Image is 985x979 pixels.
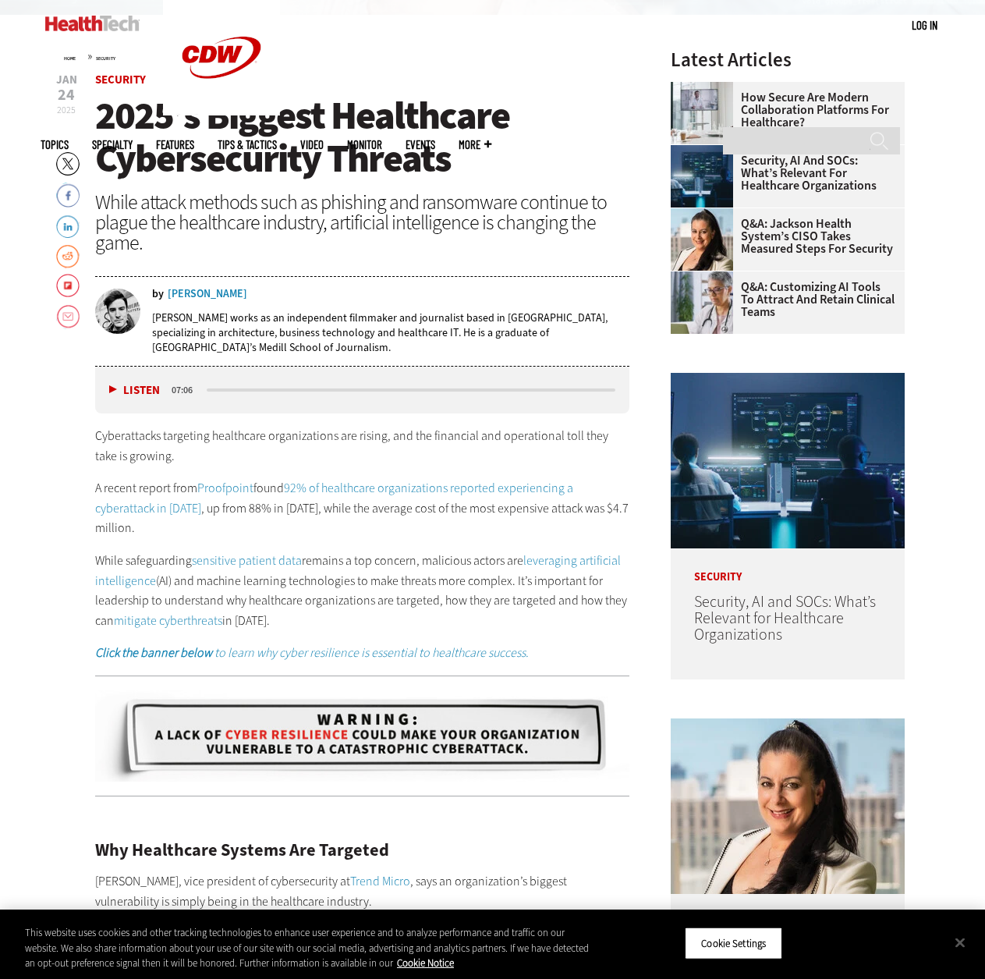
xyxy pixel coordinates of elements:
a: Security, AI and SOCs: What’s Relevant for Healthcare Organizations [671,154,895,192]
a: Connie Barrera [671,208,741,221]
a: Trend Micro [350,873,410,889]
div: User menu [912,17,937,34]
a: leveraging artificial intelligence [95,552,621,589]
p: Security [671,548,905,583]
button: Close [943,925,977,959]
a: Events [406,139,435,151]
a: mitigate cyberthreats [114,612,222,629]
span: More [459,139,491,151]
span: by [152,289,164,300]
span: Topics [41,139,69,151]
img: nathan eddy [95,289,140,334]
a: Proofpoint [197,480,253,496]
a: security team in high-tech computer room [671,145,741,158]
a: doctor on laptop [671,271,741,284]
a: Video [300,139,324,151]
button: Listen [109,385,160,396]
p: While safeguarding remains a top concern, malicious actors are (AI) and machine learning technolo... [95,551,630,630]
div: media player [95,367,630,413]
a: Q&A: Customizing AI Tools To Attract and Retain Clinical Teams [671,281,895,318]
a: Features [156,139,194,151]
img: Connie Barrera [671,718,905,894]
div: duration [169,383,204,397]
a: Log in [912,18,937,32]
div: This website uses cookies and other tracking technologies to enhance user experience and to analy... [25,925,591,971]
img: Home [45,16,140,31]
img: x-cyberresillience2-static-2024-na-desktop [95,690,630,782]
p: A recent report from found , up from 88% in [DATE], while the average cost of the most expensive ... [95,478,630,538]
a: Q&A: Jackson Health System’s CISO Takes Measured Steps for Security [671,218,895,255]
span: Specialty [92,139,133,151]
a: 92% of healthcare organizations reported experiencing a cyberattack in [DATE] [95,480,573,516]
div: While attack methods such as phishing and ransomware continue to plague the healthcare industry, ... [95,192,630,253]
p: Cyberattacks targeting healthcare organizations are rising, and the financial and operational tol... [95,426,630,466]
img: security team in high-tech computer room [671,373,905,548]
p: Security [671,894,905,928]
button: Cookie Settings [685,927,782,959]
a: More information about your privacy [397,956,454,970]
a: MonITor [347,139,382,151]
p: [PERSON_NAME] works as an independent filmmaker and journalist based in [GEOGRAPHIC_DATA], specia... [152,310,630,355]
img: Connie Barrera [671,208,733,271]
h2: Why Healthcare Systems Are Targeted [95,842,630,859]
a: sensitive patient data [192,552,302,569]
img: security team in high-tech computer room [671,145,733,208]
img: doctor on laptop [671,271,733,334]
a: CDW [163,103,280,119]
a: Security, AI and SOCs: What’s Relevant for Healthcare Organizations [694,591,876,645]
a: Tips & Tactics [218,139,277,151]
strong: Click the banner below [95,644,212,661]
em: to learn why cyber resilience is essential to healthcare success. [214,644,529,661]
p: [PERSON_NAME], vice president of cybersecurity at , says an organization’s biggest vulnerability ... [95,871,630,911]
a: [PERSON_NAME] [168,289,247,300]
a: Click the banner below to learn why cyber resilience is essential to healthcare success. [95,644,529,661]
